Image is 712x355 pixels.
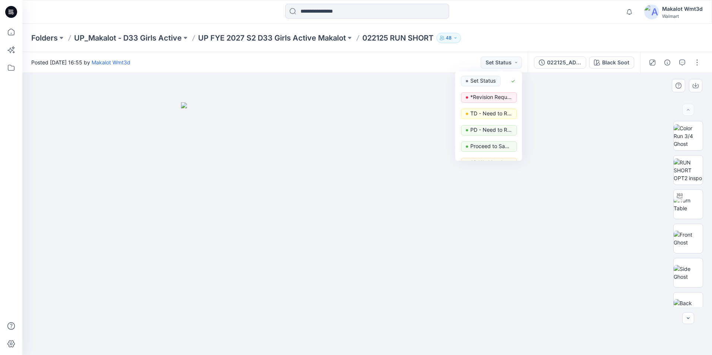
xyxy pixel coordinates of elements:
p: *Revision Requested [470,92,512,102]
button: 48 [436,33,461,43]
a: Folders [31,33,58,43]
img: RUN SHORT OPT2 inspo [674,159,703,182]
p: Proceed to Sample [470,141,512,151]
img: Front Ghost [674,231,703,246]
div: Makalot Wmt3d [662,4,703,13]
a: Makalot Wmt3d [92,59,130,65]
img: avatar [644,4,659,19]
p: PD - Need to Review Cost [470,125,512,135]
p: TD - Need to Review [470,109,512,118]
a: UP FYE 2027 S2 D33 Girls Active Makalot [198,33,346,43]
p: Set Status [470,76,496,86]
div: Black Soot [602,58,629,67]
button: Details [661,57,673,68]
a: UP_Makalot - D33 Girls Active [74,33,182,43]
button: Black Soot [589,57,634,68]
div: 022125_ADM FULL_RUN SHORT [547,58,581,67]
div: Walmart [662,13,703,19]
span: Posted [DATE] 16:55 by [31,58,130,66]
p: 48 [446,34,452,42]
img: Turn Table [674,196,703,212]
button: 022125_ADM FULL_RUN SHORT [534,57,586,68]
p: 3D Working Session - Need to Review [470,158,512,167]
p: 022125 RUN SHORT [362,33,433,43]
img: Back Ghost [674,299,703,315]
img: Color Run 3/4 Ghost [674,124,703,148]
img: Side Ghost [674,265,703,281]
img: eyJhbGciOiJIUzI1NiIsImtpZCI6IjAiLCJzbHQiOiJzZXMiLCJ0eXAiOiJKV1QifQ.eyJkYXRhIjp7InR5cGUiOiJzdG9yYW... [181,102,553,355]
